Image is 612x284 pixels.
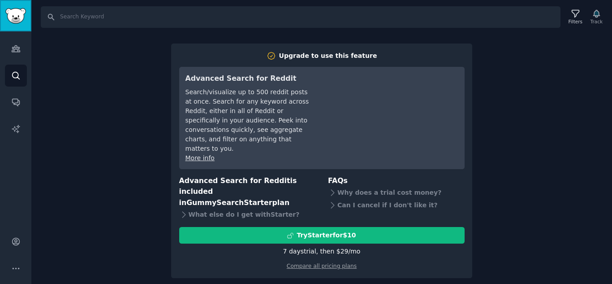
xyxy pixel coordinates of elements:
h3: Advanced Search for Reddit is included in plan [179,175,316,209]
div: What else do I get with Starter ? [179,208,316,221]
a: More info [185,154,215,162]
div: Can I cancel if I don't like it? [328,199,465,211]
div: Try Starter for $10 [297,231,356,240]
div: 7 days trial, then $ 29 /mo [283,247,361,256]
a: Compare all pricing plans [287,263,357,269]
input: Search Keyword [41,6,560,28]
span: GummySearch Starter [186,198,272,207]
button: TryStarterfor$10 [179,227,465,244]
div: Upgrade to use this feature [279,51,377,61]
div: Search/visualize up to 500 reddit posts at once. Search for any keyword across Reddit, either in ... [185,87,311,153]
iframe: YouTube video player [324,73,458,140]
img: GummySearch logo [5,8,26,24]
h3: Advanced Search for Reddit [185,73,311,84]
div: Filters [569,18,582,25]
div: Why does a trial cost money? [328,186,465,199]
h3: FAQs [328,175,465,187]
